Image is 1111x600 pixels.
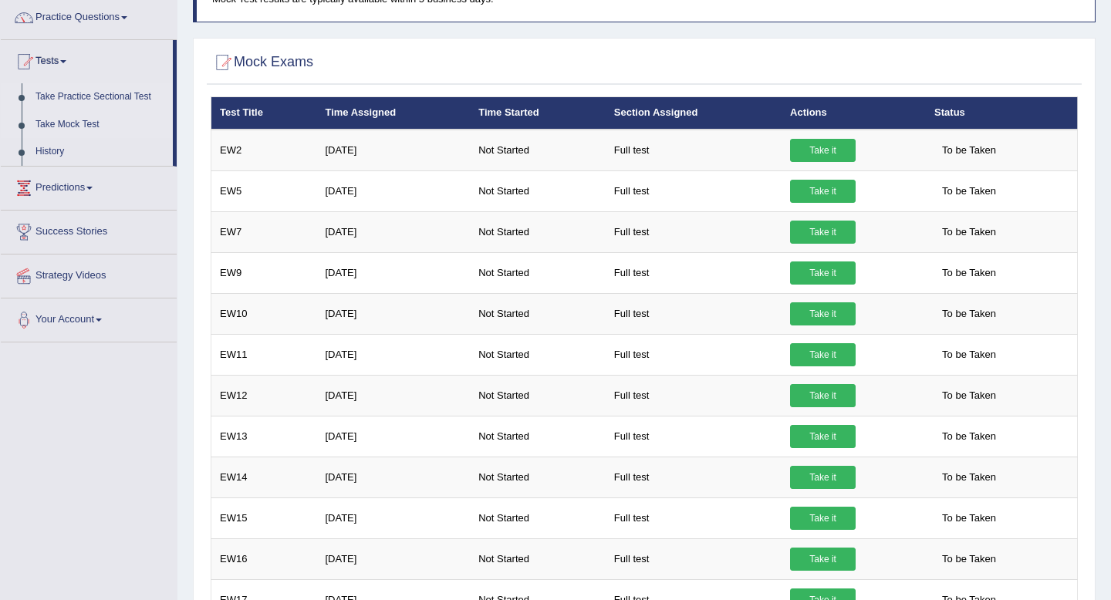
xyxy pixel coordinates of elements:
a: Your Account [1,298,177,337]
td: Not Started [470,457,606,497]
span: To be Taken [934,261,1004,285]
td: Not Started [470,497,606,538]
td: EW12 [211,375,317,416]
td: Not Started [470,293,606,334]
td: Full test [606,130,782,171]
a: Take it [790,548,856,571]
td: Not Started [470,252,606,293]
th: Section Assigned [606,97,782,130]
td: Not Started [470,416,606,457]
th: Time Assigned [316,97,470,130]
td: Full test [606,293,782,334]
td: [DATE] [316,211,470,252]
a: Take it [790,507,856,530]
td: [DATE] [316,334,470,375]
a: Strategy Videos [1,254,177,293]
span: To be Taken [934,139,1004,162]
span: To be Taken [934,425,1004,448]
th: Test Title [211,97,317,130]
td: Full test [606,538,782,579]
th: Actions [782,97,926,130]
th: Time Started [470,97,606,130]
a: Take it [790,343,856,366]
td: EW14 [211,457,317,497]
td: Full test [606,252,782,293]
td: [DATE] [316,538,470,579]
span: To be Taken [934,548,1004,571]
td: Not Started [470,170,606,211]
td: Full test [606,497,782,538]
span: To be Taken [934,507,1004,530]
a: Take it [790,384,856,407]
h2: Mock Exams [211,51,313,74]
a: Take Practice Sectional Test [29,83,173,111]
span: To be Taken [934,221,1004,244]
td: Not Started [470,211,606,252]
td: EW5 [211,170,317,211]
td: EW10 [211,293,317,334]
td: [DATE] [316,293,470,334]
td: [DATE] [316,252,470,293]
a: Predictions [1,167,177,205]
td: Not Started [470,538,606,579]
span: To be Taken [934,343,1004,366]
span: To be Taken [934,302,1004,325]
td: [DATE] [316,457,470,497]
td: [DATE] [316,497,470,538]
td: EW7 [211,211,317,252]
a: Take Mock Test [29,111,173,139]
td: Full test [606,334,782,375]
a: Take it [790,466,856,489]
a: Take it [790,180,856,203]
td: [DATE] [316,170,470,211]
td: [DATE] [316,416,470,457]
td: EW2 [211,130,317,171]
td: Not Started [470,375,606,416]
td: EW16 [211,538,317,579]
td: Full test [606,211,782,252]
th: Status [926,97,1077,130]
span: To be Taken [934,384,1004,407]
a: Take it [790,221,856,244]
a: Tests [1,40,173,79]
td: [DATE] [316,130,470,171]
a: Take it [790,302,856,325]
a: Take it [790,139,856,162]
span: To be Taken [934,180,1004,203]
a: Take it [790,261,856,285]
td: Not Started [470,334,606,375]
td: EW13 [211,416,317,457]
td: EW9 [211,252,317,293]
td: Full test [606,375,782,416]
td: Full test [606,457,782,497]
span: To be Taken [934,466,1004,489]
td: Not Started [470,130,606,171]
a: Take it [790,425,856,448]
td: EW15 [211,497,317,538]
td: [DATE] [316,375,470,416]
a: History [29,138,173,166]
td: EW11 [211,334,317,375]
td: Full test [606,416,782,457]
td: Full test [606,170,782,211]
a: Success Stories [1,211,177,249]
